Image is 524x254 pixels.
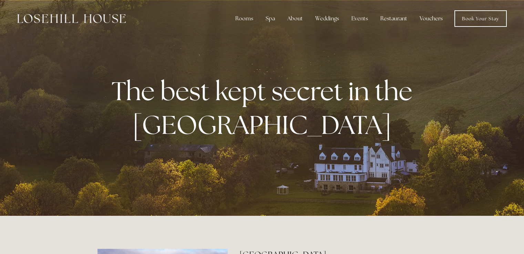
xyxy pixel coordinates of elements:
div: Weddings [310,12,345,25]
a: Book Your Stay [454,10,507,27]
a: Vouchers [414,12,448,25]
div: Rooms [230,12,259,25]
div: Spa [260,12,280,25]
div: About [282,12,308,25]
div: Events [346,12,373,25]
strong: The best kept secret in the [GEOGRAPHIC_DATA] [112,74,418,141]
div: Restaurant [375,12,413,25]
img: Losehill House [17,14,126,23]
